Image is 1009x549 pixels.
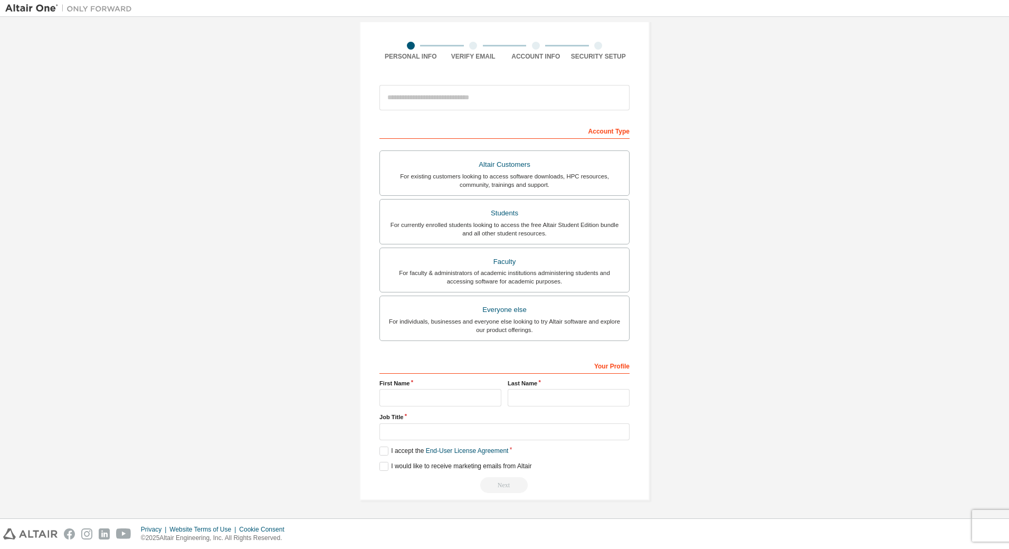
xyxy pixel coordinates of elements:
div: Students [386,206,623,221]
label: First Name [379,379,501,387]
div: For existing customers looking to access software downloads, HPC resources, community, trainings ... [386,172,623,189]
div: Security Setup [567,52,630,61]
label: Job Title [379,413,630,421]
div: Cookie Consent [239,525,290,534]
div: Altair Customers [386,157,623,172]
div: Verify Email [442,52,505,61]
img: Altair One [5,3,137,14]
label: Last Name [508,379,630,387]
div: Personal Info [379,52,442,61]
div: For currently enrolled students looking to access the free Altair Student Edition bundle and all ... [386,221,623,238]
label: I would like to receive marketing emails from Altair [379,462,531,471]
div: Website Terms of Use [169,525,239,534]
div: Everyone else [386,302,623,317]
div: Account Type [379,122,630,139]
p: © 2025 Altair Engineering, Inc. All Rights Reserved. [141,534,291,543]
img: linkedin.svg [99,528,110,539]
div: Your Profile [379,357,630,374]
div: Account Info [505,52,567,61]
img: youtube.svg [116,528,131,539]
div: For faculty & administrators of academic institutions administering students and accessing softwa... [386,269,623,286]
a: End-User License Agreement [426,447,509,455]
div: Read and acccept EULA to continue [379,477,630,493]
img: instagram.svg [81,528,92,539]
img: facebook.svg [64,528,75,539]
div: Faculty [386,254,623,269]
div: Privacy [141,525,169,534]
label: I accept the [379,447,508,456]
div: For individuals, businesses and everyone else looking to try Altair software and explore our prod... [386,317,623,334]
img: altair_logo.svg [3,528,58,539]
